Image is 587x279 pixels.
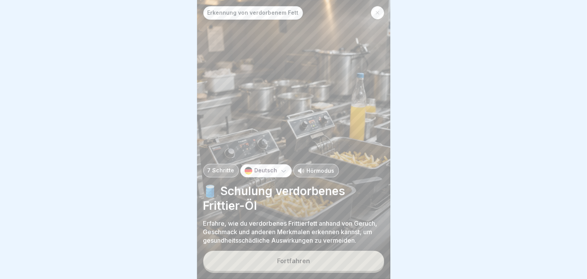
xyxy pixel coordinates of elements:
[277,257,310,264] div: Fortfahren
[245,167,252,175] img: de.svg
[203,219,384,245] p: Erfahre, wie du verdorbenes Frittierfett anhand von Geruch, Geschmack und anderen Merkmalen erken...
[203,251,384,271] button: Fortfahren
[203,184,384,213] p: 🛢️ Schulung verdorbenes Frittier-Öl
[208,10,299,16] p: Erkennung von verdorbenem Fett
[208,167,235,174] p: 7 Schritte
[255,167,277,174] p: Deutsch
[307,167,335,175] p: Hörmodus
